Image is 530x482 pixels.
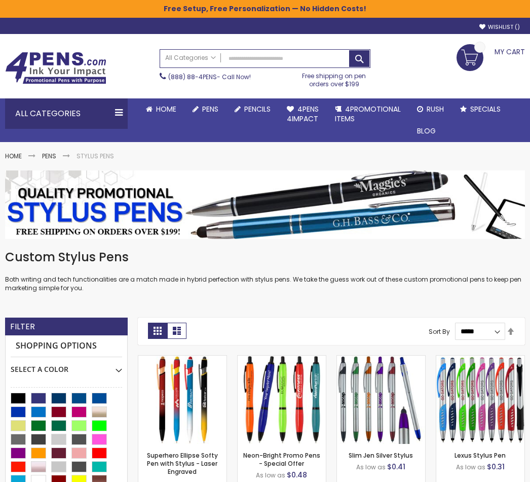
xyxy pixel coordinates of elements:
[156,104,176,114] span: Home
[168,73,251,81] span: - Call Now!
[429,327,450,335] label: Sort By
[138,356,226,444] img: Superhero Ellipse Softy Pen with Stylus - Laser Engraved
[165,54,216,62] span: All Categories
[226,98,279,120] a: Pencils
[11,335,122,357] strong: Shopping Options
[417,126,436,136] span: Blog
[452,98,509,120] a: Specials
[287,470,307,480] span: $0.48
[138,98,184,120] a: Home
[279,98,327,130] a: 4Pens4impact
[349,451,413,460] a: Slim Jen Silver Stylus
[10,321,35,332] strong: Filter
[436,355,524,364] a: Lexus Stylus Pen
[409,98,452,120] a: Rush
[11,357,122,374] div: Select A Color
[168,73,217,81] a: (888) 88-4PENS
[160,50,221,66] a: All Categories
[244,104,271,114] span: Pencils
[77,152,114,160] strong: Stylus Pens
[327,98,409,130] a: 4PROMOTIONALITEMS
[287,104,319,124] span: 4Pens 4impact
[436,356,524,444] img: Lexus Stylus Pen
[446,455,530,482] iframe: Google Customer Reviews
[42,152,56,160] a: Pens
[5,98,128,129] div: All Categories
[5,249,525,292] div: Both writing and tech functionalities are a match made in hybrid perfection with stylus pens. We ...
[256,471,285,479] span: As low as
[5,152,22,160] a: Home
[427,104,444,114] span: Rush
[238,355,326,364] a: Neon-Bright Promo Pens - Special Offer
[409,120,444,142] a: Blog
[297,68,370,88] div: Free shipping on pen orders over $199
[337,356,425,444] img: Slim Jen Silver Stylus
[148,323,167,339] strong: Grid
[5,170,525,239] img: Stylus Pens
[238,356,326,444] img: Neon-Bright Promo Pens - Special Offer
[455,451,506,460] a: Lexus Stylus Pen
[335,104,401,124] span: 4PROMOTIONAL ITEMS
[470,104,501,114] span: Specials
[202,104,218,114] span: Pens
[356,463,386,471] span: As low as
[387,462,405,472] span: $0.41
[5,52,106,84] img: 4Pens Custom Pens and Promotional Products
[147,451,218,476] a: Superhero Ellipse Softy Pen with Stylus - Laser Engraved
[5,249,525,265] h1: Custom Stylus Pens
[243,451,320,468] a: Neon-Bright Promo Pens - Special Offer
[184,98,226,120] a: Pens
[479,23,520,31] a: Wishlist
[138,355,226,364] a: Superhero Ellipse Softy Pen with Stylus - Laser Engraved
[337,355,425,364] a: Slim Jen Silver Stylus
